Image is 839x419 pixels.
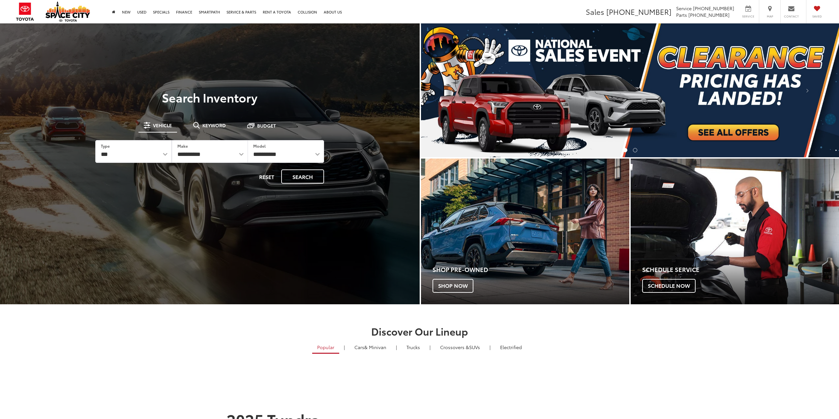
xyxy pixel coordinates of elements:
div: Toyota [421,159,629,305]
div: Toyota [631,159,839,305]
h2: Discover Our Lineup [187,326,652,337]
a: Shop Pre-Owned Shop Now [421,159,629,305]
a: Popular [312,342,339,354]
span: [PHONE_NUMBER] [688,12,730,18]
span: Sales [586,6,604,17]
button: Click to view next picture. [776,37,839,144]
li: Go to slide number 2. [633,148,637,152]
label: Make [177,143,188,149]
li: | [488,344,492,350]
a: Trucks [402,342,425,353]
button: Reset [254,169,280,184]
span: [PHONE_NUMBER] [693,5,734,12]
li: | [342,344,346,350]
button: Search [281,169,324,184]
span: Crossovers & [440,344,469,350]
li: | [394,344,399,350]
span: Vehicle [153,123,172,128]
span: [PHONE_NUMBER] [606,6,672,17]
li: Go to slide number 1. [623,148,627,152]
span: Saved [810,14,824,18]
label: Type [101,143,110,149]
li: | [428,344,432,350]
label: Model [253,143,266,149]
a: Schedule Service Schedule Now [631,159,839,305]
span: & Minivan [364,344,386,350]
span: Parts [676,12,687,18]
span: Service [676,5,692,12]
span: Map [763,14,777,18]
span: Budget [257,123,276,128]
button: Click to view previous picture. [421,37,484,144]
span: Schedule Now [642,279,696,293]
span: Shop Now [433,279,473,293]
span: Contact [784,14,799,18]
a: Electrified [495,342,527,353]
span: Service [741,14,756,18]
img: Space City Toyota [45,1,90,22]
h4: Schedule Service [642,266,839,273]
a: SUVs [435,342,485,353]
h3: Search Inventory [28,91,392,104]
h4: Shop Pre-Owned [433,266,629,273]
a: Cars [349,342,391,353]
span: Keyword [202,123,226,128]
